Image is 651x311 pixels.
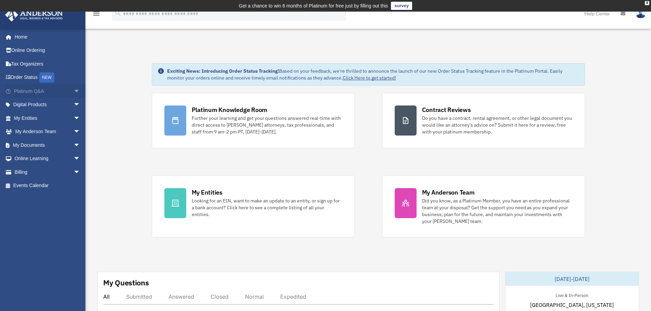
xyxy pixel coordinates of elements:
div: Get a chance to win 6 months of Platinum for free just by filling out this [239,2,388,10]
div: Live & In-Person [550,291,594,298]
span: arrow_drop_down [73,111,87,125]
a: My Anderson Teamarrow_drop_down [5,125,91,139]
div: All [103,293,110,300]
a: Online Learningarrow_drop_down [5,152,91,166]
div: Submitted [126,293,152,300]
a: My Entitiesarrow_drop_down [5,111,91,125]
div: [DATE]-[DATE] [505,272,639,286]
div: NEW [39,72,54,83]
span: arrow_drop_down [73,125,87,139]
span: arrow_drop_down [73,98,87,112]
span: arrow_drop_down [73,152,87,166]
div: Contract Reviews [422,105,471,114]
span: [GEOGRAPHIC_DATA], [US_STATE] [530,301,614,309]
div: Closed [211,293,229,300]
a: Online Ordering [5,44,91,57]
div: Do you have a contract, rental agreement, or other legal document you would like an attorney's ad... [422,115,572,135]
div: My Anderson Team [422,188,475,197]
a: Contract Reviews Do you have a contract, rental agreement, or other legal document you would like... [382,93,585,148]
i: search [114,9,122,17]
a: survey [391,2,412,10]
a: Events Calendar [5,179,91,193]
a: Home [5,30,87,44]
a: Billingarrow_drop_down [5,165,91,179]
img: Anderson Advisors Platinum Portal [3,8,65,22]
a: Digital Productsarrow_drop_down [5,98,91,112]
div: Expedited [280,293,306,300]
span: arrow_drop_down [73,165,87,179]
img: User Pic [636,9,646,18]
div: Further your learning and get your questions answered real-time with direct access to [PERSON_NAM... [192,115,342,135]
div: Normal [245,293,264,300]
a: My Entities Looking for an EIN, want to make an update to an entity, or sign up for a bank accoun... [152,175,355,237]
strong: Exciting News: Introducing Order Status Tracking! [167,68,279,74]
div: My Entities [192,188,222,197]
div: Did you know, as a Platinum Member, you have an entire professional team at your disposal? Get th... [422,197,572,225]
div: Answered [168,293,194,300]
span: arrow_drop_down [73,84,87,98]
i: menu [92,10,100,18]
a: menu [92,12,100,18]
a: Click Here to get started! [343,75,396,81]
a: Order StatusNEW [5,71,91,85]
span: arrow_drop_down [73,138,87,152]
div: close [645,1,649,5]
div: My Questions [103,278,149,288]
a: Tax Organizers [5,57,91,71]
a: Platinum Knowledge Room Further your learning and get your questions answered real-time with dire... [152,93,355,148]
div: Looking for an EIN, want to make an update to an entity, or sign up for a bank account? Click her... [192,197,342,218]
a: My Anderson Team Did you know, as a Platinum Member, you have an entire professional team at your... [382,175,585,237]
div: Platinum Knowledge Room [192,105,268,114]
a: My Documentsarrow_drop_down [5,138,91,152]
a: Platinum Q&Aarrow_drop_down [5,84,91,98]
div: Based on your feedback, we're thrilled to announce the launch of our new Order Status Tracking fe... [167,68,579,81]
